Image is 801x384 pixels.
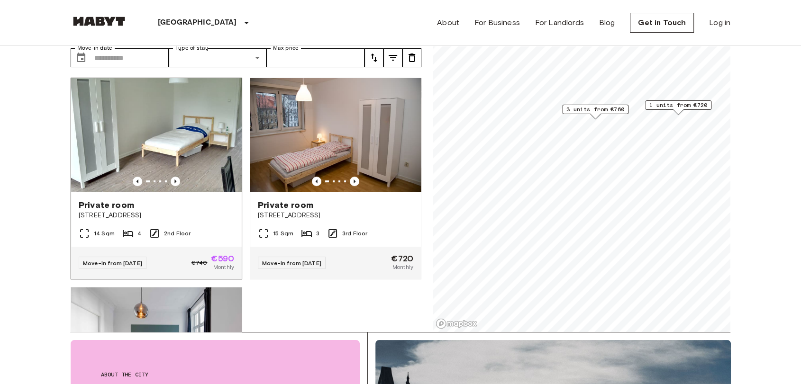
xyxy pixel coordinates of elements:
div: Map marker [645,100,711,115]
button: Previous image [350,177,359,186]
span: [STREET_ADDRESS] [79,211,234,220]
span: Move-in from [DATE] [83,259,142,267]
a: For Landlords [535,17,584,28]
span: €740 [191,259,208,267]
label: Move-in date [77,44,112,52]
span: Private room [79,199,134,211]
span: Move-in from [DATE] [262,259,321,267]
button: tune [364,48,383,67]
span: 4 [137,229,141,238]
span: Monthly [392,263,413,271]
span: Monthly [213,263,234,271]
a: Blog [599,17,615,28]
button: Previous image [312,177,321,186]
button: tune [402,48,421,67]
img: Habyt [71,17,127,26]
span: 3 units from €760 [566,105,624,114]
button: Choose date [72,48,91,67]
button: tune [383,48,402,67]
span: Private room [258,199,313,211]
label: Type of stay [175,44,209,52]
button: Previous image [133,177,142,186]
span: 1 units from €720 [649,101,707,109]
a: Mapbox logo [436,318,477,329]
span: [STREET_ADDRESS] [258,211,413,220]
img: Marketing picture of unit DE-03-015-02M [71,78,242,192]
a: About [437,17,459,28]
label: Max price [273,44,299,52]
span: 2nd Floor [164,229,191,238]
span: About the city [101,370,329,379]
a: For Business [474,17,520,28]
span: €590 [211,254,234,263]
span: 15 Sqm [273,229,293,238]
a: Log in [709,17,730,28]
button: Previous image [171,177,180,186]
a: Marketing picture of unit DE-03-031-01MPrevious imagePrevious imagePrivate room[STREET_ADDRESS]15... [250,78,421,279]
div: Map marker [562,105,628,119]
span: 3 [316,229,319,238]
img: Marketing picture of unit DE-03-031-01M [250,78,421,192]
p: [GEOGRAPHIC_DATA] [158,17,237,28]
span: 3rd Floor [342,229,367,238]
a: Marketing picture of unit DE-03-015-02MPrevious imagePrevious imagePrivate room[STREET_ADDRESS]14... [71,78,242,279]
span: 14 Sqm [94,229,115,238]
a: Get in Touch [630,13,694,33]
span: €720 [391,254,413,263]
